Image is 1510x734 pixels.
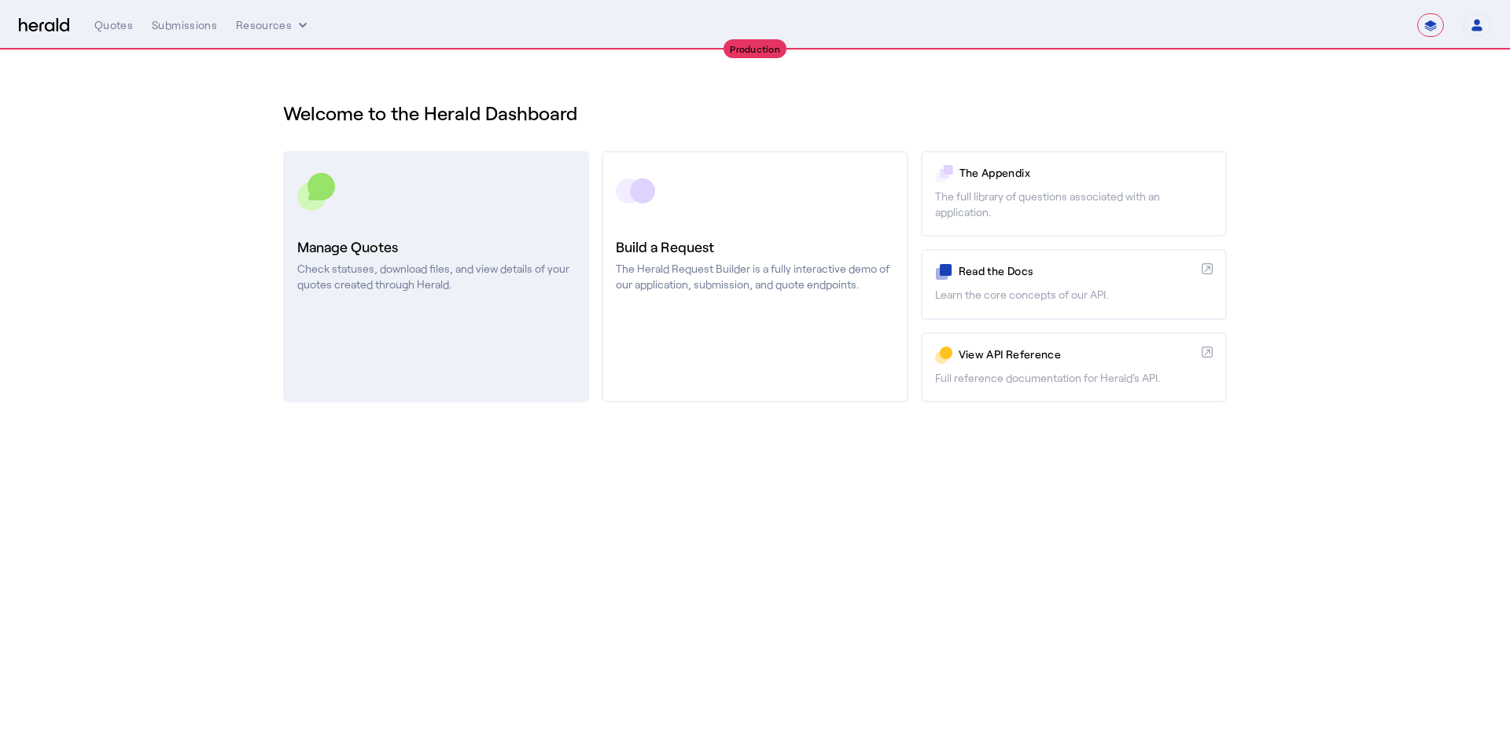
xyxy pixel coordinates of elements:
h1: Welcome to the Herald Dashboard [283,101,1227,126]
div: Production [724,39,786,58]
p: The Herald Request Builder is a fully interactive demo of our application, submission, and quote ... [616,261,893,292]
p: The full library of questions associated with an application. [935,189,1213,220]
div: Quotes [94,17,133,33]
p: Full reference documentation for Herald's API. [935,370,1213,386]
p: Check statuses, download files, and view details of your quotes created through Herald. [297,261,575,292]
a: The AppendixThe full library of questions associated with an application. [921,151,1227,237]
button: Resources dropdown menu [236,17,311,33]
div: Submissions [152,17,217,33]
a: View API ReferenceFull reference documentation for Herald's API. [921,332,1227,402]
h3: Build a Request [616,236,893,258]
p: The Appendix [959,165,1213,181]
a: Manage QuotesCheck statuses, download files, and view details of your quotes created through Herald. [283,151,589,402]
a: Read the DocsLearn the core concepts of our API. [921,249,1227,319]
p: Read the Docs [959,263,1195,279]
p: Learn the core concepts of our API. [935,287,1213,303]
img: Herald Logo [19,18,69,33]
p: View API Reference [959,347,1195,362]
a: Build a RequestThe Herald Request Builder is a fully interactive demo of our application, submiss... [602,151,908,402]
h3: Manage Quotes [297,236,575,258]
